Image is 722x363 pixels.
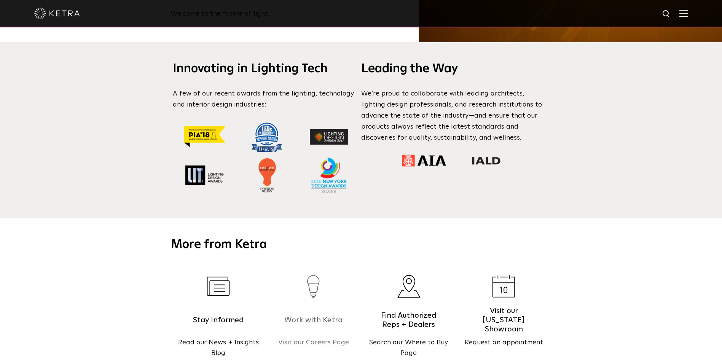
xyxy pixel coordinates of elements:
[34,8,80,19] img: ketra-logo-2019-white
[679,10,688,17] img: Hamburger%20Nav.svg
[186,310,251,330] h5: Stay Informed
[184,126,225,147] img: AP PIA18 Winner_Yellow
[376,310,441,330] h5: Find Authorized Reps + Dealers
[252,122,282,152] img: Award_sapphireawards-2018-finalist
[662,10,671,19] img: search icon
[185,165,224,185] img: Award_LIT_logo
[361,88,550,143] p: We’re proud to collaborate with leading architects, lighting design professionals, and research i...
[361,61,550,77] h3: Leading the Way
[472,157,501,165] img: Alliance_IALD_logo
[173,88,361,110] p: A few of our recent awards from the lighting, technology and interior design industries:
[207,277,230,296] img: paper-icon
[281,310,346,330] h5: Work with Ketra
[171,337,266,359] p: Read our News + Insights Blog
[171,237,551,253] h3: More from Ketra
[402,154,446,167] img: Allianace_AIA_logo
[310,129,348,145] img: lighting-design-award-2017
[307,275,320,298] img: career-icon
[361,337,456,359] p: Search our Where to Buy Page
[266,337,361,348] p: Visit our Careers Page
[311,158,347,193] img: Award_certificate_silver300
[397,275,421,298] img: marker-icon
[173,61,361,77] h3: Innovating in Lighting Tech
[472,310,536,330] h5: Visit our [US_STATE] Showroom
[456,337,551,348] p: Request an appointment
[492,275,515,298] img: calendar-icon
[258,158,276,193] img: Award_BestofYear-2016_logo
